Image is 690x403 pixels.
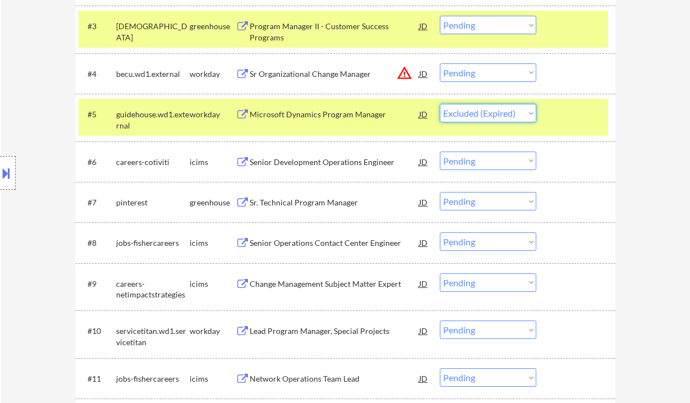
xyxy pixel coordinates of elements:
div: Senior Operations Contact Center Engineer [250,237,419,249]
div: greenhouse [190,21,236,32]
div: #3 [88,21,107,32]
div: jobs-fishercareers [116,373,190,384]
div: becu.wd1.external [116,68,190,80]
div: icims [190,278,236,290]
div: JD [418,192,429,212]
div: JD [418,273,429,294]
div: Lead Program Manager, Special Projects [250,326,419,337]
div: JD [418,232,429,253]
div: #4 [88,68,107,80]
div: Microsoft Dynamics Program Manager [250,109,419,120]
div: Change Management Subject Matter Expert [250,278,419,290]
div: JD [418,104,429,124]
div: icims [190,237,236,249]
div: icims [190,373,236,384]
div: workday [190,68,236,80]
div: workday [190,109,236,120]
div: JD [418,368,429,388]
div: Senior Development Operations Engineer [250,157,419,168]
div: JD [418,63,429,84]
div: servicetitan.wd1.servicetitan [116,326,190,347]
div: JD [418,320,429,341]
div: careers-netimpactstrategies [116,278,190,300]
div: #11 [88,373,107,384]
div: #9 [88,278,107,290]
button: warning_amber [397,65,412,81]
div: greenhouse [190,197,236,208]
div: Program Manager II - Customer Success Programs [250,21,419,43]
div: Sr. Technical Program Manager [250,197,419,208]
div: Sr Organizational Change Manager [250,68,419,80]
div: icims [190,157,236,168]
div: [DEMOGRAPHIC_DATA] [116,21,190,43]
div: JD [418,152,429,172]
div: Network Operations Team Lead [250,373,419,384]
div: JD [418,16,429,36]
div: workday [190,326,236,337]
div: #10 [88,326,107,337]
